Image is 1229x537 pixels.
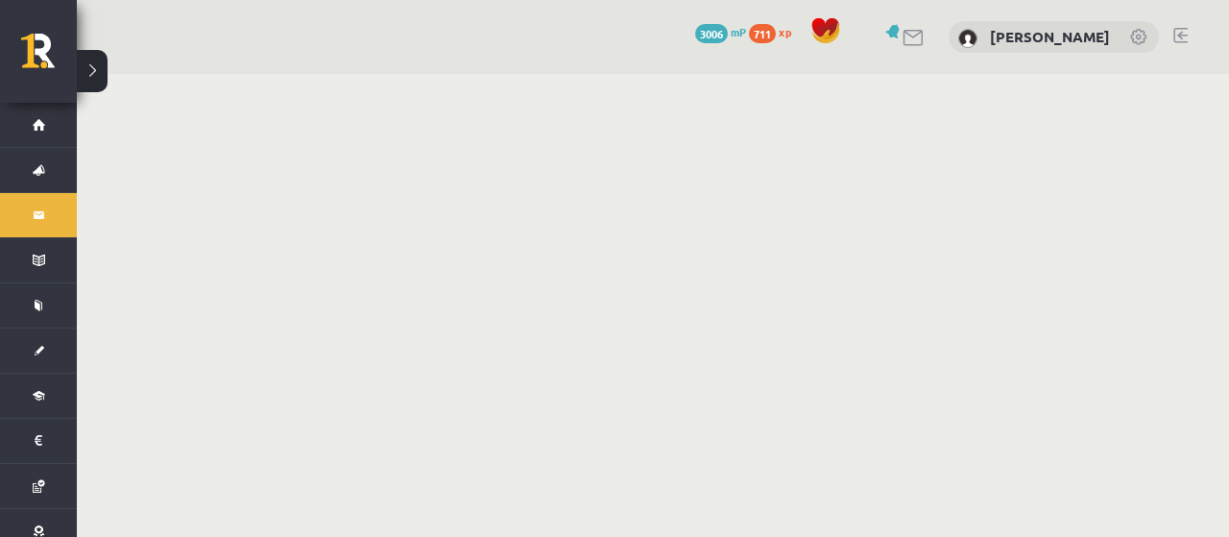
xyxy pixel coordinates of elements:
[958,29,977,48] img: Aleksandrs Maļcevs
[749,24,776,43] span: 711
[749,24,801,39] a: 711 xp
[731,24,746,39] span: mP
[695,24,746,39] a: 3006 mP
[695,24,728,43] span: 3006
[990,27,1110,46] a: [PERSON_NAME]
[779,24,791,39] span: xp
[21,34,77,82] a: Rīgas 1. Tālmācības vidusskola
